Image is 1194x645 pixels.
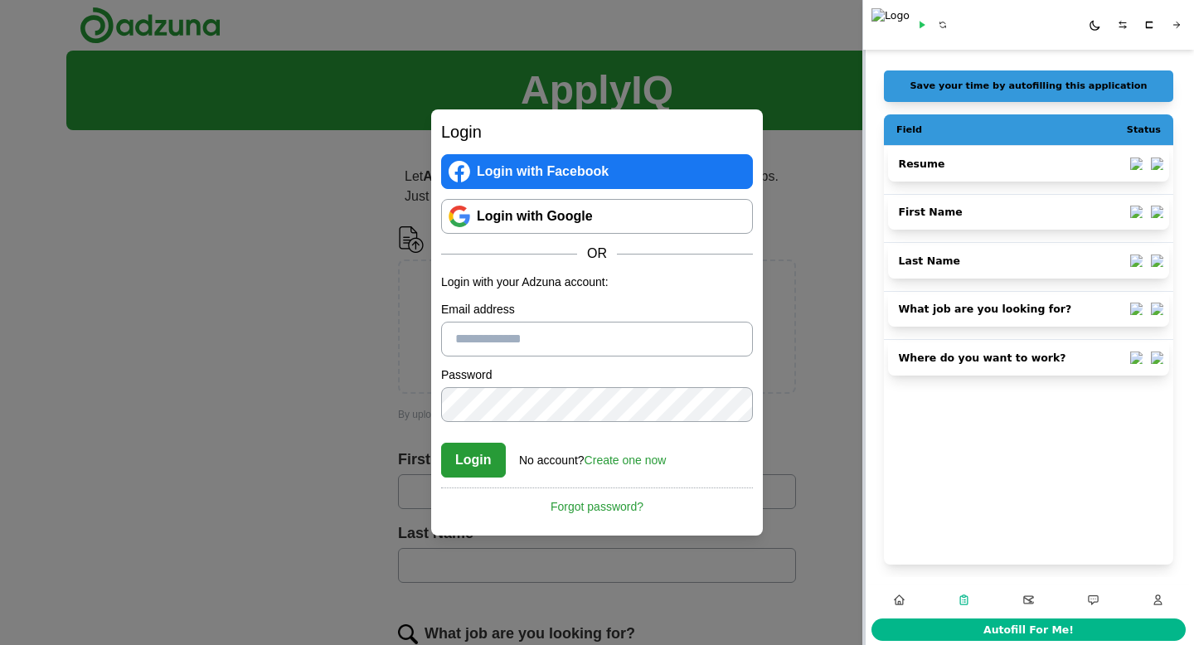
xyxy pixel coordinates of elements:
a: Login with Facebook [441,154,753,189]
span: OR [577,244,617,264]
label: Password [441,366,753,384]
label: Email address [441,301,753,318]
a: Forgot password? [441,487,753,516]
h2: Login [441,119,753,144]
p: Login with your Adzuna account: [441,274,753,291]
button: Login [441,443,506,478]
a: Create one now [585,453,667,467]
div: No account? [519,442,666,469]
a: Login with Google [441,199,753,234]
